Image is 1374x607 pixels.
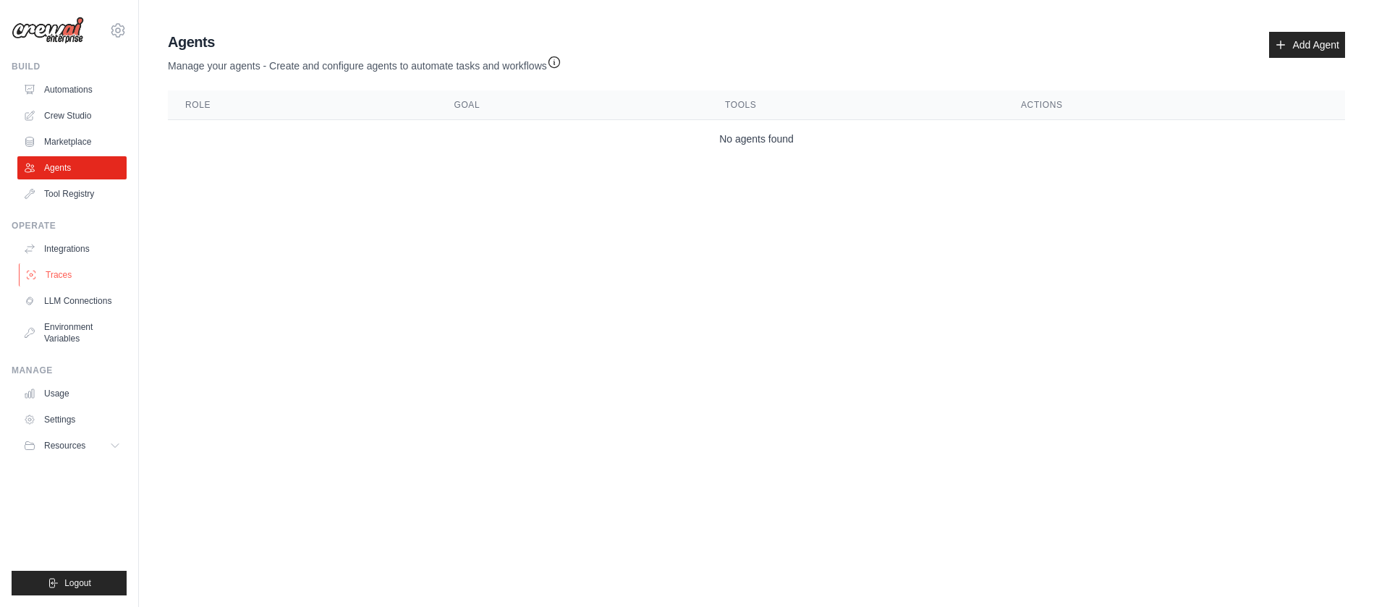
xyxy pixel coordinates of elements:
[17,315,127,350] a: Environment Variables
[17,182,127,205] a: Tool Registry
[1004,90,1345,120] th: Actions
[168,32,561,52] h2: Agents
[12,61,127,72] div: Build
[64,577,91,589] span: Logout
[17,237,127,260] a: Integrations
[44,440,85,451] span: Resources
[12,220,127,232] div: Operate
[17,130,127,153] a: Marketplace
[1269,32,1345,58] a: Add Agent
[19,263,128,286] a: Traces
[708,90,1004,120] th: Tools
[12,365,127,376] div: Manage
[17,104,127,127] a: Crew Studio
[17,434,127,457] button: Resources
[17,382,127,405] a: Usage
[17,289,127,313] a: LLM Connections
[168,90,437,120] th: Role
[168,120,1345,158] td: No agents found
[17,156,127,179] a: Agents
[12,17,84,44] img: Logo
[17,78,127,101] a: Automations
[17,408,127,431] a: Settings
[12,571,127,595] button: Logout
[168,52,561,73] p: Manage your agents - Create and configure agents to automate tasks and workflows
[437,90,708,120] th: Goal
